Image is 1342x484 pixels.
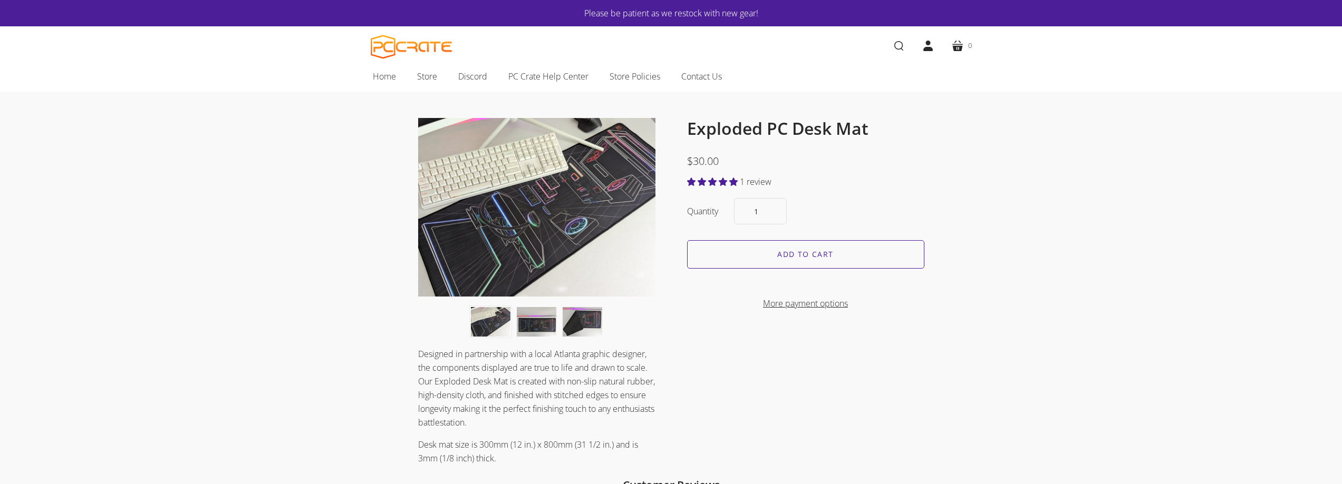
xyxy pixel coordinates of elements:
[402,6,940,20] a: Please be patient as we restock with new gear!
[418,347,655,429] p: Designed in partnership with a local Atlanta graphic designer, the components displayed are true ...
[362,65,407,87] a: Home
[471,307,510,337] button: Desk mat on desk with keyboard, monitor, and mouse. thumbnail
[417,70,437,83] span: Store
[687,154,719,168] span: $30.00
[373,70,396,83] span: Home
[448,65,498,87] a: Discord
[418,118,655,297] img: Desk mat on desk with keyboard, monitor, and mouse.
[407,65,448,87] a: Store
[498,65,599,87] a: PC Crate Help Center
[458,70,487,83] span: Discord
[687,240,924,269] input: Add to cart
[371,35,452,59] a: PC CRATE
[740,176,771,187] span: 1 review
[563,307,602,337] button: Image of folded desk mat thumbnail
[355,65,988,92] nav: Main navigation
[599,65,671,87] a: Store Policies
[517,307,556,337] button: Desk mat with exploded PC art thumbnail
[687,297,924,310] a: More payment options
[687,176,740,187] span: 5.00 stars
[418,438,655,465] p: Desk mat size is 300mm (12 in.) x 800mm (31 1/2 in.) and is 3mm (1/8 inch) thick.
[943,31,980,61] a: 0
[968,40,972,51] span: 0
[687,118,924,139] h1: Exploded PC Desk Mat
[508,70,588,83] span: PC Crate Help Center
[610,70,660,83] span: Store Policies
[681,70,722,83] span: Contact Us
[671,65,732,87] a: Contact Us
[687,204,718,218] label: Quantity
